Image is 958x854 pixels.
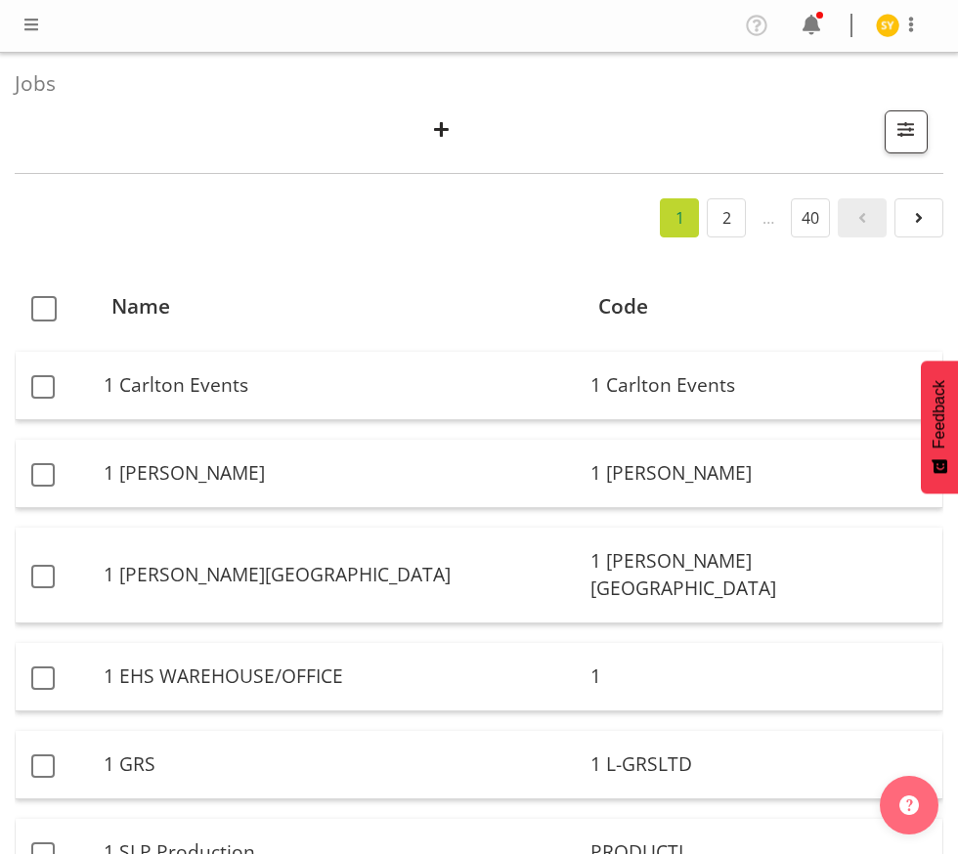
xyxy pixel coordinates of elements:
td: 1 [PERSON_NAME] [583,440,942,508]
button: Filter Jobs [885,110,928,153]
button: Create New Job [421,110,462,153]
span: Name [111,291,170,321]
td: 1 [PERSON_NAME] [96,440,583,508]
button: Feedback - Show survey [921,361,958,493]
td: 1 [PERSON_NAME][GEOGRAPHIC_DATA] [583,528,942,624]
td: 1 EHS WAREHOUSE/OFFICE [96,643,583,711]
a: 40 [791,198,830,237]
td: 1 L-GRSLTD [583,731,942,799]
td: 1 Carlton Events [96,352,583,420]
td: 1 [PERSON_NAME][GEOGRAPHIC_DATA] [96,528,583,624]
td: 1 [583,643,942,711]
img: seon-young-belding8911.jpg [876,14,899,37]
td: 1 Carlton Events [583,352,942,420]
img: help-xxl-2.png [899,795,919,815]
a: 2 [707,198,746,237]
td: 1 GRS [96,731,583,799]
span: Code [598,291,648,321]
span: Feedback [931,380,948,448]
h4: Jobs [15,72,928,95]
